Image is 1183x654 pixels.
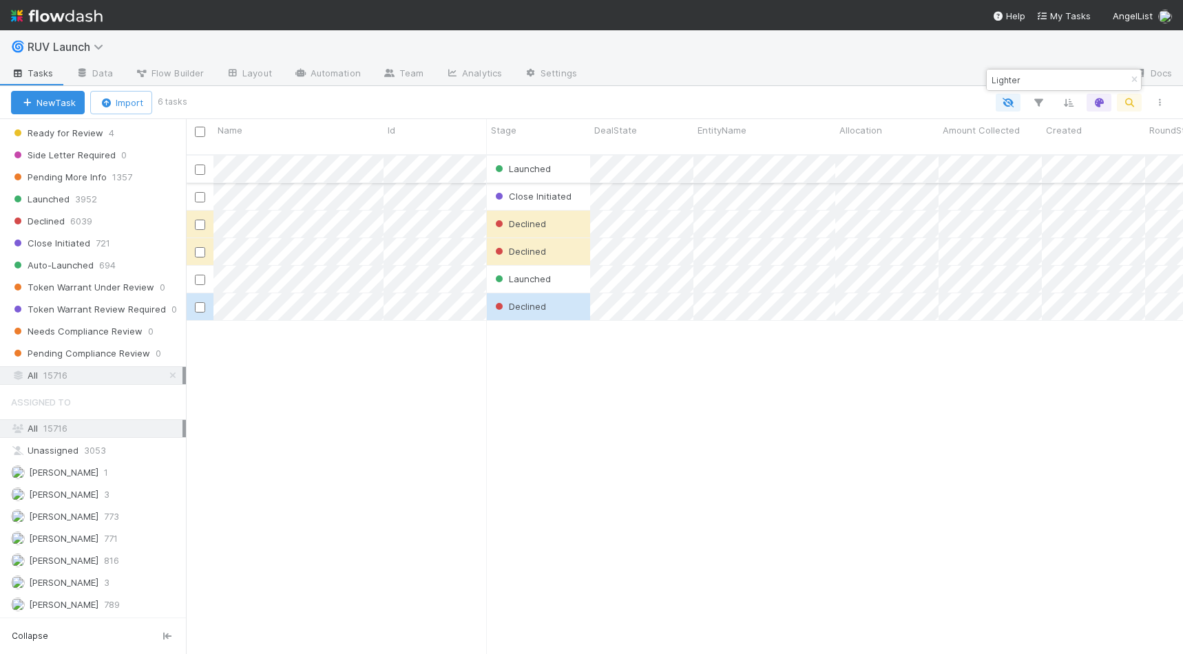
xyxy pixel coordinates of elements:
span: Created [1046,123,1082,137]
img: avatar_3b634316-3333-4b71-9158-cd5ac1fcb182.png [11,487,25,501]
span: 0 [171,301,177,318]
input: Toggle Row Selected [195,247,205,257]
span: 6039 [70,213,92,230]
span: 3053 [84,442,106,459]
img: avatar_b60dc679-d614-4581-862a-45e57e391fbd.png [11,553,25,567]
a: Data [65,63,124,85]
span: 0 [160,279,165,296]
button: Import [90,91,152,114]
span: Amount Collected [943,123,1020,137]
img: avatar_2de93f86-b6c7-4495-bfe2-fb093354a53c.png [11,598,25,611]
img: avatar_55035ea6-c43a-43cd-b0ad-a82770e0f712.png [11,465,25,479]
span: 4 [109,125,114,142]
span: Launched [509,273,551,284]
span: RUV Launch [28,40,110,54]
img: avatar_3b634316-3333-4b71-9158-cd5ac1fcb182.png [1158,10,1172,23]
span: Stage [491,123,516,137]
a: Analytics [435,63,513,85]
span: Collapse [12,630,48,642]
span: [PERSON_NAME] [29,511,98,522]
div: Help [992,9,1025,23]
span: [PERSON_NAME] [29,467,98,478]
div: All [11,420,182,437]
div: All [11,367,182,384]
a: Automation [283,63,372,85]
input: Search... [989,72,1127,88]
span: [PERSON_NAME] [29,533,98,544]
input: Toggle Row Selected [195,302,205,313]
span: Needs Compliance Review [11,323,143,340]
span: Ready for Review [11,125,103,142]
input: Toggle All Rows Selected [195,127,205,137]
span: 773 [104,508,119,525]
span: 15716 [43,423,67,434]
a: Settings [513,63,588,85]
span: 1357 [112,169,132,186]
a: Layout [215,63,283,85]
span: My Tasks [1036,10,1091,21]
span: [PERSON_NAME] [29,489,98,500]
span: 3952 [75,191,97,208]
input: Toggle Row Selected [195,165,205,175]
span: 694 [99,257,116,274]
span: 3 [104,574,109,591]
span: Declined [509,218,546,229]
span: Flow Builder [135,66,204,80]
span: 816 [104,552,119,569]
span: [PERSON_NAME] [29,555,98,566]
span: AngelList [1113,10,1153,21]
span: Token Warrant Under Review [11,279,154,296]
span: Declined [11,213,65,230]
span: 15716 [43,367,67,384]
input: Toggle Row Selected [195,192,205,202]
span: Pending More Info [11,169,107,186]
img: logo-inverted-e16ddd16eac7371096b0.svg [11,4,103,28]
span: [PERSON_NAME] [29,599,98,610]
span: 721 [96,235,110,252]
span: [PERSON_NAME] [29,577,98,588]
span: 1 [104,464,108,481]
span: EntityName [698,123,746,137]
span: DealState [594,123,637,137]
span: 789 [104,596,120,613]
a: Docs [1123,63,1183,85]
button: NewTask [11,91,85,114]
span: Tasks [11,66,54,80]
span: 771 [104,530,118,547]
input: Toggle Row Selected [195,220,205,230]
span: 0 [148,323,154,340]
span: 0 [121,147,127,164]
span: Declined [509,301,546,312]
span: Id [388,123,395,137]
a: Team [372,63,435,85]
span: Side Letter Required [11,147,116,164]
input: Toggle Row Selected [195,275,205,285]
img: avatar_90c5705b-8caa-4fb5-b383-334c02713f8f.png [11,509,25,523]
span: Assigned To [11,388,71,416]
img: avatar_15e6a745-65a2-4f19-9667-febcb12e2fc8.png [11,531,25,545]
span: Declined [509,246,546,257]
span: Pending Compliance Review [11,345,150,362]
div: Unassigned [11,442,182,459]
span: Auto-Launched [11,257,94,274]
span: Allocation [839,123,882,137]
span: Launched [509,163,551,174]
span: Launched [11,191,70,208]
span: Token Warrant Review Required [11,301,166,318]
span: 🌀 [11,41,25,52]
span: Close Initiated [509,191,572,202]
span: Close Initiated [11,235,90,252]
span: Name [218,123,242,137]
span: 3 [104,486,109,503]
small: 6 tasks [158,96,187,108]
img: avatar_9c151071-f933-43a5-bea8-75c79d9f5f0f.png [11,576,25,589]
span: 0 [156,345,161,362]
